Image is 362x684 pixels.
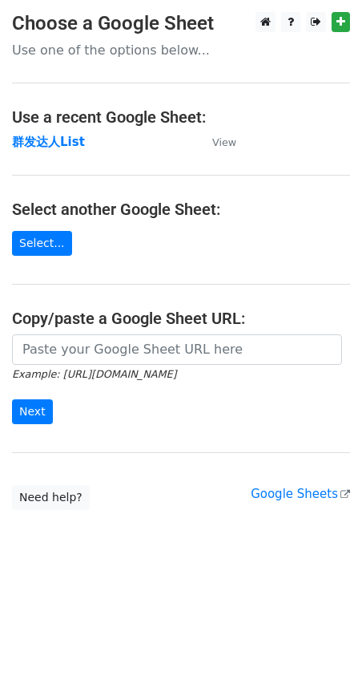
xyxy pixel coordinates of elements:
[12,334,342,365] input: Paste your Google Sheet URL here
[12,399,53,424] input: Next
[12,368,176,380] small: Example: [URL][DOMAIN_NAME]
[196,135,236,149] a: View
[12,200,350,219] h4: Select another Google Sheet:
[12,135,85,149] a: 群发达人List
[12,12,350,35] h3: Choose a Google Sheet
[12,485,90,510] a: Need help?
[251,487,350,501] a: Google Sheets
[12,309,350,328] h4: Copy/paste a Google Sheet URL:
[12,231,72,256] a: Select...
[12,107,350,127] h4: Use a recent Google Sheet:
[212,136,236,148] small: View
[12,42,350,59] p: Use one of the options below...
